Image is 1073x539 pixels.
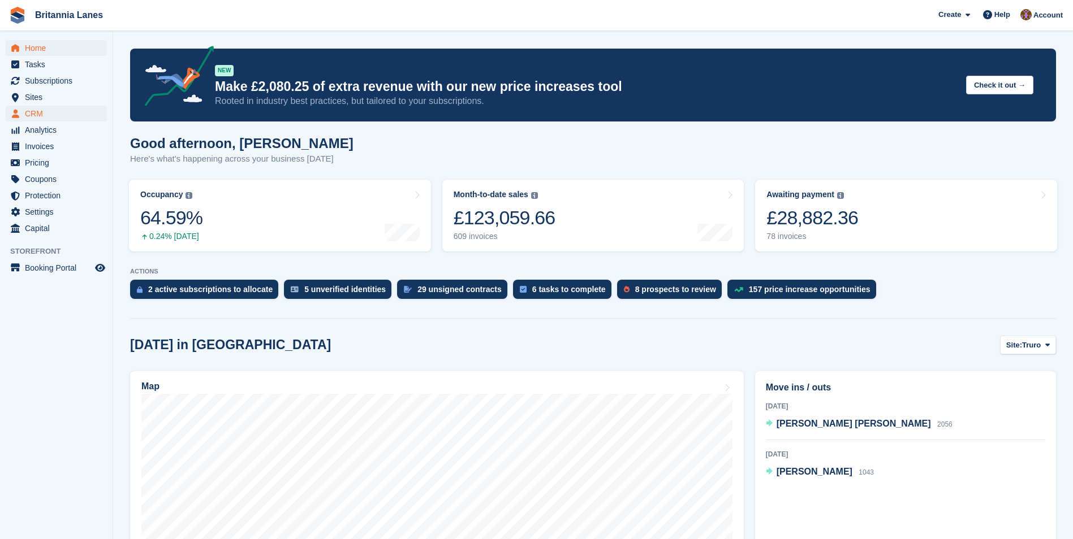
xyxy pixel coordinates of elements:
div: NEW [215,65,234,76]
img: icon-info-grey-7440780725fd019a000dd9b08b2336e03edf1995a4989e88bcd33f0948082b44.svg [837,192,844,199]
span: 1043 [859,468,874,476]
div: 29 unsigned contracts [417,285,502,294]
a: 8 prospects to review [617,280,727,305]
span: Capital [25,220,93,236]
a: 6 tasks to complete [513,280,617,305]
a: 5 unverified identities [284,280,397,305]
h2: Map [141,381,160,392]
button: Site: Truro [1000,336,1056,354]
img: icon-info-grey-7440780725fd019a000dd9b08b2336e03edf1995a4989e88bcd33f0948082b44.svg [186,192,192,199]
span: Truro [1022,340,1041,351]
a: 157 price increase opportunities [727,280,882,305]
span: Site: [1006,340,1022,351]
span: Booking Portal [25,260,93,276]
div: Occupancy [140,190,183,199]
span: Account [1033,10,1063,21]
div: 6 tasks to complete [532,285,606,294]
a: menu [6,106,107,121]
a: menu [6,138,107,154]
div: Awaiting payment [766,190,834,199]
span: Pricing [25,155,93,171]
img: contract_signature_icon-13c848040528278c33f63329250d36e43548de30e8caae1d1a13099fd9432cc5.svg [404,286,412,293]
span: 2056 [937,420,953,428]
span: CRM [25,106,93,121]
a: Awaiting payment £28,882.36 78 invoices [755,180,1057,251]
img: task-75834270c22a3079a89374b754ae025e5fb1db73e45f91037f5363f120a921f8.svg [520,286,527,293]
a: [PERSON_NAME] [PERSON_NAME] 2056 [766,417,953,432]
h1: Good afternoon, [PERSON_NAME] [130,136,354,151]
a: Occupancy 64.59% 0.24% [DATE] [129,180,431,251]
a: menu [6,40,107,56]
div: 64.59% [140,206,202,229]
span: Subscriptions [25,73,93,89]
a: 2 active subscriptions to allocate [130,280,284,305]
div: 157 price increase opportunities [749,285,871,294]
img: price-adjustments-announcement-icon-8257ccfd72463d97f412b2fc003d46551f7dbcb40ab6d574587a9cd5c0d94... [135,46,214,110]
span: Tasks [25,56,93,72]
p: Rooted in industry best practices, but tailored to your subscriptions. [215,95,957,107]
span: Protection [25,188,93,203]
button: Check it out → [966,76,1033,94]
div: 609 invoices [454,232,555,241]
img: active_subscription_to_allocate_icon-d502201f5373d7db506a760aba3b589e785aa758c864c3986d89f69b8ff3... [137,286,143,293]
img: prospect-51fa495bee0391a8d652442698ab0144808aea92771e9ea1ae160a38d050c398.svg [624,286,630,293]
span: Storefront [10,246,113,257]
a: Britannia Lanes [31,6,107,24]
a: [PERSON_NAME] 1043 [766,465,874,480]
img: price_increase_opportunities-93ffe204e8149a01c8c9dc8f82e8f89637d9d84a8eef4429ea346261dce0b2c0.svg [734,287,743,292]
div: Month-to-date sales [454,190,528,199]
a: 29 unsigned contracts [397,280,513,305]
span: Help [994,9,1010,20]
h2: [DATE] in [GEOGRAPHIC_DATA] [130,337,331,353]
div: 78 invoices [766,232,858,241]
div: £28,882.36 [766,206,858,229]
div: 5 unverified identities [304,285,386,294]
div: 2 active subscriptions to allocate [148,285,273,294]
a: menu [6,122,107,138]
img: stora-icon-8386f47178a22dfd0bd8f6a31ec36ba5ce8667c1dd55bd0f319d3a0aa187defe.svg [9,7,26,24]
img: icon-info-grey-7440780725fd019a000dd9b08b2336e03edf1995a4989e88bcd33f0948082b44.svg [531,192,538,199]
span: [PERSON_NAME] [PERSON_NAME] [777,419,931,428]
span: Settings [25,204,93,220]
a: menu [6,220,107,236]
img: verify_identity-adf6edd0f0f0b5bbfe63781bf79b02c33cf7c696d77639b501bdc392416b5a36.svg [291,286,299,293]
div: 0.24% [DATE] [140,232,202,241]
span: Sites [25,89,93,105]
p: Here's what's happening across your business [DATE] [130,153,354,166]
span: [PERSON_NAME] [777,467,852,476]
a: menu [6,260,107,276]
div: 8 prospects to review [635,285,716,294]
img: Andy Collier [1020,9,1032,20]
span: Coupons [25,171,93,187]
div: £123,059.66 [454,206,555,229]
a: menu [6,89,107,105]
a: menu [6,188,107,203]
a: menu [6,204,107,220]
a: Month-to-date sales £123,059.66 609 invoices [442,180,744,251]
a: Preview store [93,261,107,275]
h2: Move ins / outs [766,381,1045,394]
a: menu [6,155,107,171]
span: Create [938,9,961,20]
span: Invoices [25,138,93,154]
a: menu [6,56,107,72]
span: Analytics [25,122,93,138]
p: Make £2,080.25 of extra revenue with our new price increases tool [215,79,957,95]
div: [DATE] [766,449,1045,459]
span: Home [25,40,93,56]
a: menu [6,73,107,89]
div: [DATE] [766,401,1045,411]
p: ACTIONS [130,268,1056,275]
a: menu [6,171,107,187]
